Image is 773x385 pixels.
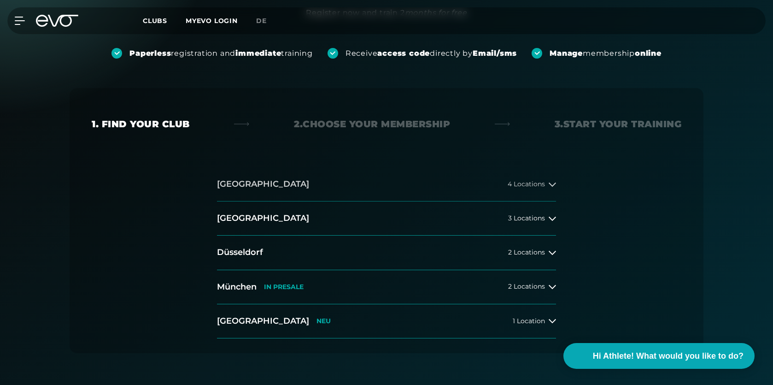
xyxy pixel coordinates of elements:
[264,283,304,291] p: IN PRESALE
[92,118,190,130] div: 1. Find your club
[217,281,257,293] h2: München
[256,16,278,26] a: de
[593,350,744,362] span: Hi Athlete! What would you like to do?
[143,17,167,25] span: Clubs
[217,178,309,190] h2: [GEOGRAPHIC_DATA]
[555,118,682,130] div: 3. Start your Training
[217,247,263,258] h2: Düsseldorf
[346,48,517,59] div: Receive directly by
[508,283,545,290] span: 2 Locations
[217,315,309,327] h2: [GEOGRAPHIC_DATA]
[316,317,331,325] p: NEU
[508,249,545,256] span: 2 Locations
[294,118,450,130] div: 2. Choose your membership
[217,304,556,338] button: [GEOGRAPHIC_DATA]NEU1 Location
[129,48,313,59] div: registration and training
[550,49,583,58] strong: Manage
[508,181,545,188] span: 4 Locations
[508,215,545,222] span: 3 Locations
[256,17,267,25] span: de
[217,270,556,304] button: MünchenIN PRESALE2 Locations
[473,49,517,58] strong: Email/sms
[377,49,430,58] strong: access code
[217,201,556,236] button: [GEOGRAPHIC_DATA]3 Locations
[513,318,545,325] span: 1 Location
[563,343,755,369] button: Hi Athlete! What would you like to do?
[143,16,186,25] a: Clubs
[186,17,238,25] a: MYEVO LOGIN
[635,49,662,58] strong: online
[235,49,281,58] strong: immediate
[550,48,662,59] div: membership
[217,213,309,224] h2: [GEOGRAPHIC_DATA]
[217,236,556,270] button: Düsseldorf2 Locations
[217,167,556,201] button: [GEOGRAPHIC_DATA]4 Locations
[129,49,171,58] strong: Paperless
